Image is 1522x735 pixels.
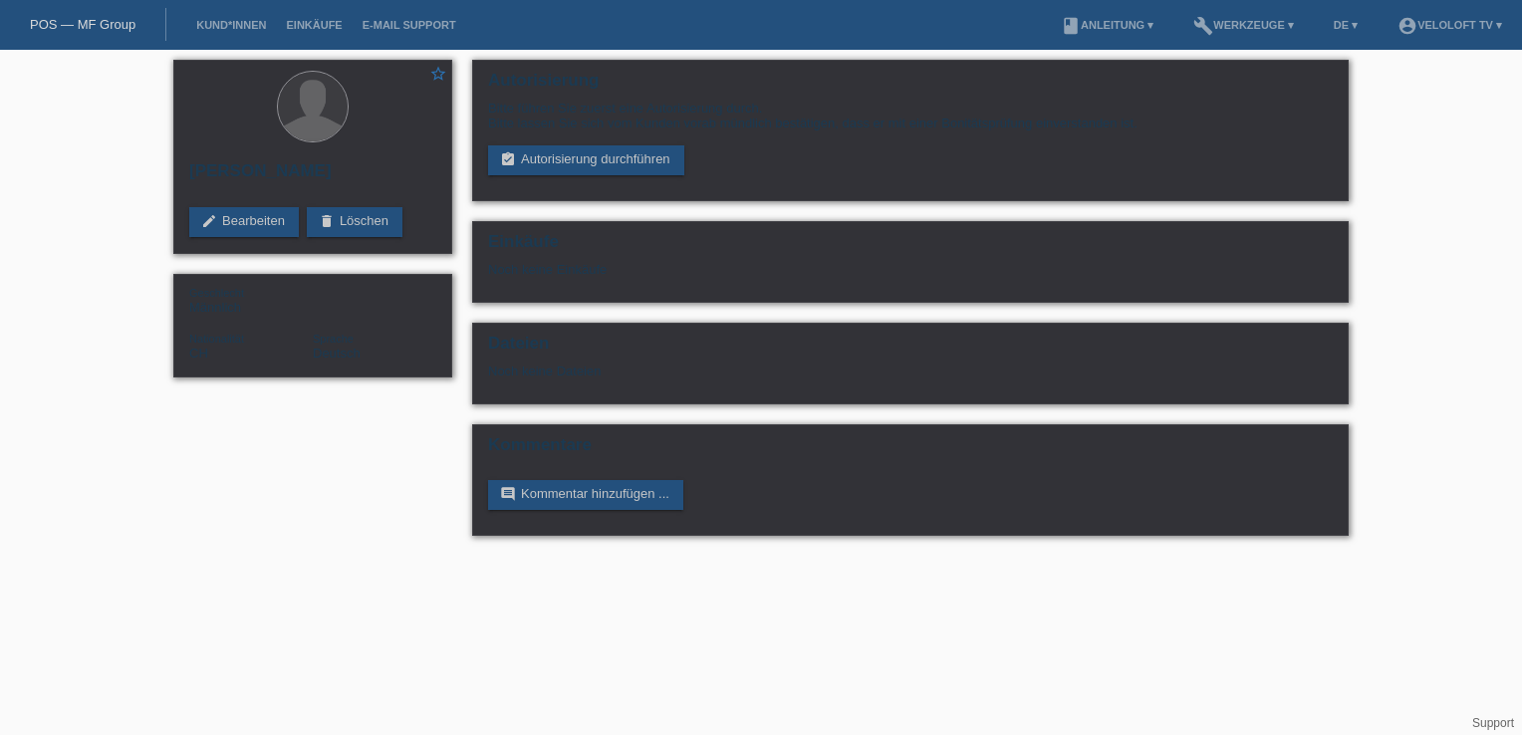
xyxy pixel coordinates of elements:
i: build [1193,16,1213,36]
i: edit [201,213,217,229]
i: assignment_turned_in [500,151,516,167]
div: Noch keine Einkäufe [488,262,1333,292]
i: star_border [429,65,447,83]
span: Sprache [313,333,354,345]
i: delete [319,213,335,229]
span: Schweiz [189,346,208,361]
h2: Kommentare [488,435,1333,465]
h2: Autorisierung [488,71,1333,101]
a: E-Mail Support [353,19,466,31]
a: DE ▾ [1324,19,1368,31]
div: Noch keine Dateien [488,364,1097,378]
span: Geschlecht [189,287,244,299]
h2: Dateien [488,334,1333,364]
a: POS — MF Group [30,17,135,32]
a: editBearbeiten [189,207,299,237]
a: assignment_turned_inAutorisierung durchführen [488,145,684,175]
span: Nationalität [189,333,244,345]
a: Kund*innen [186,19,276,31]
i: book [1061,16,1081,36]
a: commentKommentar hinzufügen ... [488,480,683,510]
i: account_circle [1397,16,1417,36]
a: bookAnleitung ▾ [1051,19,1163,31]
a: buildWerkzeuge ▾ [1183,19,1304,31]
h2: Einkäufe [488,232,1333,262]
div: Bitte führen Sie zuerst eine Autorisierung durch. Bitte lassen Sie sich vom Kunden vorab mündlich... [488,101,1333,130]
div: Männlich [189,285,313,315]
span: Deutsch [313,346,361,361]
a: deleteLöschen [307,207,402,237]
a: star_border [429,65,447,86]
h2: [PERSON_NAME] [189,161,436,191]
a: Einkäufe [276,19,352,31]
a: account_circleVeloLoft TV ▾ [1388,19,1512,31]
i: comment [500,486,516,502]
a: Support [1472,716,1514,730]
